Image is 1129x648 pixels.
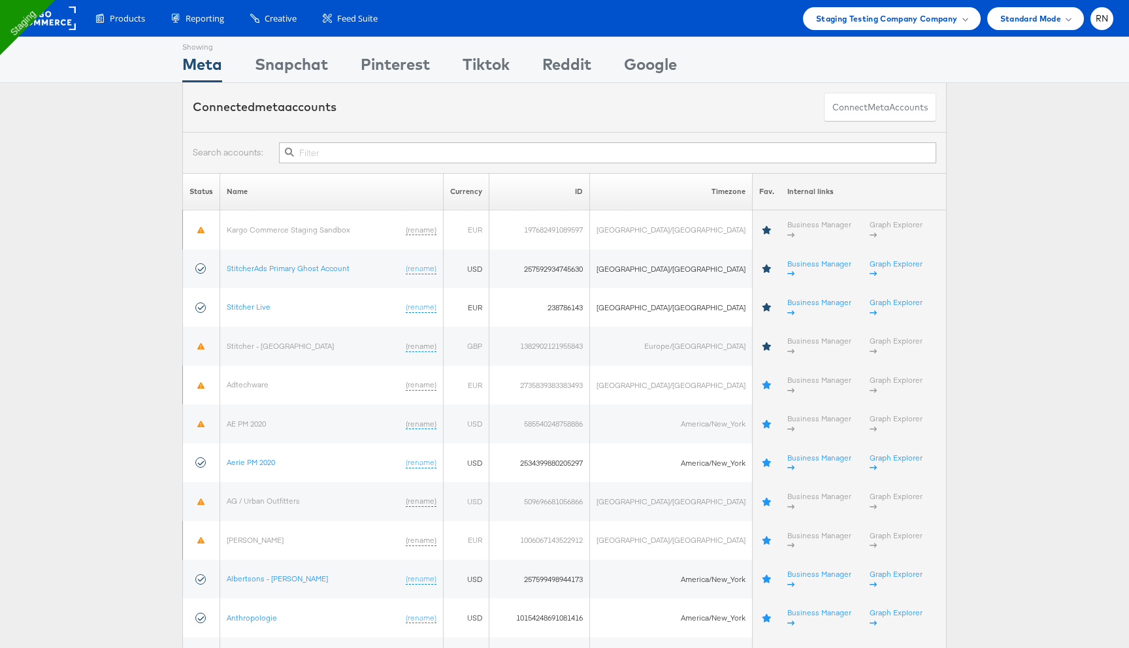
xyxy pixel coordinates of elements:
div: Tiktok [463,53,510,82]
a: Business Manager [787,219,851,240]
td: America/New_York [590,444,753,482]
td: 257592934745630 [489,250,590,288]
a: Graph Explorer [870,569,923,589]
a: (rename) [406,574,436,585]
a: (rename) [406,457,436,468]
td: [GEOGRAPHIC_DATA]/[GEOGRAPHIC_DATA] [590,482,753,521]
a: Graph Explorer [870,259,923,279]
td: 238786143 [489,288,590,327]
a: Graph Explorer [870,491,923,511]
a: Stitcher - [GEOGRAPHIC_DATA] [227,341,334,351]
a: AE PM 2020 [227,419,266,429]
th: Status [183,173,220,210]
td: America/New_York [590,560,753,598]
div: Pinterest [361,53,430,82]
a: Adtechware [227,380,269,389]
a: (rename) [406,535,436,546]
button: ConnectmetaAccounts [824,93,936,122]
a: [PERSON_NAME] [227,535,284,545]
div: Connected accounts [193,99,336,116]
td: 257599498944173 [489,560,590,598]
a: Business Manager [787,569,851,589]
a: Business Manager [787,530,851,551]
span: Staging Testing Company Company [816,12,958,25]
a: (rename) [406,263,436,274]
input: Filter [279,142,936,163]
a: (rename) [406,341,436,352]
td: America/New_York [590,598,753,637]
td: [GEOGRAPHIC_DATA]/[GEOGRAPHIC_DATA] [590,521,753,560]
span: Products [110,12,145,25]
a: (rename) [406,380,436,391]
td: USD [444,560,489,598]
td: 197682491089597 [489,210,590,250]
td: [GEOGRAPHIC_DATA]/[GEOGRAPHIC_DATA] [590,210,753,250]
a: Business Manager [787,607,851,628]
a: AG / Urban Outfitters [227,496,300,506]
span: Reporting [186,12,224,25]
div: Google [624,53,677,82]
a: Graph Explorer [870,413,923,434]
td: [GEOGRAPHIC_DATA]/[GEOGRAPHIC_DATA] [590,250,753,288]
th: Currency [444,173,489,210]
th: ID [489,173,590,210]
td: 2534399880205297 [489,444,590,482]
a: StitcherAds Primary Ghost Account [227,263,350,273]
a: Business Manager [787,491,851,511]
td: America/New_York [590,404,753,443]
td: GBP [444,327,489,365]
span: meta [868,101,889,114]
a: Graph Explorer [870,297,923,317]
td: 2735839383383493 [489,366,590,404]
a: Stitcher Live [227,302,270,312]
a: (rename) [406,225,436,236]
div: Meta [182,53,222,82]
td: 10154248691081416 [489,598,590,637]
a: Anthropologie [227,613,277,623]
td: 1382902121955843 [489,327,590,365]
td: EUR [444,366,489,404]
td: [GEOGRAPHIC_DATA]/[GEOGRAPHIC_DATA] [590,366,753,404]
span: meta [255,99,285,114]
td: EUR [444,288,489,327]
td: USD [444,482,489,521]
th: Name [220,173,444,210]
td: USD [444,404,489,443]
span: RN [1096,14,1109,23]
th: Timezone [590,173,753,210]
span: Feed Suite [337,12,378,25]
a: (rename) [406,419,436,430]
div: Snapchat [255,53,328,82]
td: USD [444,598,489,637]
td: [GEOGRAPHIC_DATA]/[GEOGRAPHIC_DATA] [590,288,753,327]
a: (rename) [406,613,436,624]
a: Graph Explorer [870,219,923,240]
a: (rename) [406,496,436,507]
td: 509696681056866 [489,482,590,521]
a: (rename) [406,302,436,313]
a: Graph Explorer [870,375,923,395]
div: Reddit [542,53,591,82]
td: EUR [444,521,489,560]
a: Kargo Commerce Staging Sandbox [227,225,350,235]
a: Business Manager [787,297,851,317]
a: Aerie PM 2020 [227,457,275,467]
a: Business Manager [787,375,851,395]
td: EUR [444,210,489,250]
a: Graph Explorer [870,453,923,473]
a: Business Manager [787,413,851,434]
a: Business Manager [787,453,851,473]
div: Showing [182,37,222,53]
td: USD [444,444,489,482]
a: Graph Explorer [870,530,923,551]
span: Creative [265,12,297,25]
a: Albertsons - [PERSON_NAME] [227,574,328,583]
a: Business Manager [787,259,851,279]
td: 585540248758886 [489,404,590,443]
a: Graph Explorer [870,607,923,628]
td: 1006067143522912 [489,521,590,560]
a: Graph Explorer [870,336,923,356]
span: Standard Mode [1000,12,1061,25]
a: Business Manager [787,336,851,356]
td: Europe/[GEOGRAPHIC_DATA] [590,327,753,365]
